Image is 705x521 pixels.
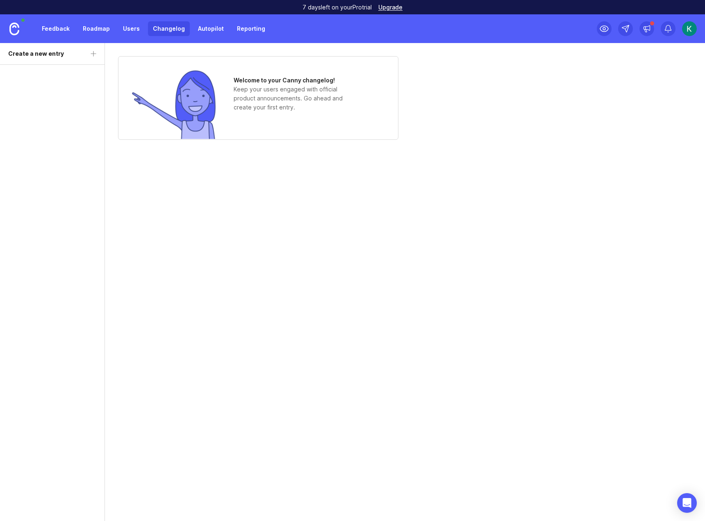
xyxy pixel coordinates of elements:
[118,21,145,36] a: Users
[78,21,115,36] a: Roadmap
[232,21,270,36] a: Reporting
[37,21,75,36] a: Feedback
[193,21,229,36] a: Autopilot
[677,493,697,513] div: Open Intercom Messenger
[9,23,19,35] img: Canny Home
[148,21,190,36] a: Changelog
[131,69,217,139] img: no entries
[234,76,357,85] h1: Welcome to your Canny changelog!
[302,3,372,11] p: 7 days left on your Pro trial
[234,85,357,112] p: Keep your users engaged with official product announcements. Go ahead and create your first entry.
[682,21,697,36] img: Kai
[378,5,403,10] a: Upgrade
